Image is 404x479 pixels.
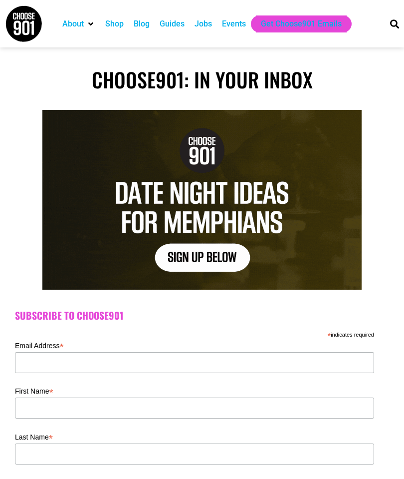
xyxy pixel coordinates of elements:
[15,430,374,442] label: Last Name
[261,18,342,30] a: Get Choose901 Emails
[15,310,389,322] h2: Subscribe to Choose901
[42,110,362,290] img: Text graphic with "Choose 901" logo. Reads: "7 Things to Do in Memphis This Week. Sign Up Below."...
[195,18,212,30] a: Jobs
[5,67,399,91] h1: Choose901: In Your Inbox
[57,15,100,32] div: About
[15,329,374,339] div: indicates required
[386,15,403,32] div: Search
[105,18,124,30] a: Shop
[222,18,246,30] a: Events
[57,15,376,32] nav: Main nav
[15,339,374,351] label: Email Address
[134,18,150,30] a: Blog
[62,18,84,30] a: About
[15,384,374,396] label: First Name
[160,18,185,30] a: Guides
